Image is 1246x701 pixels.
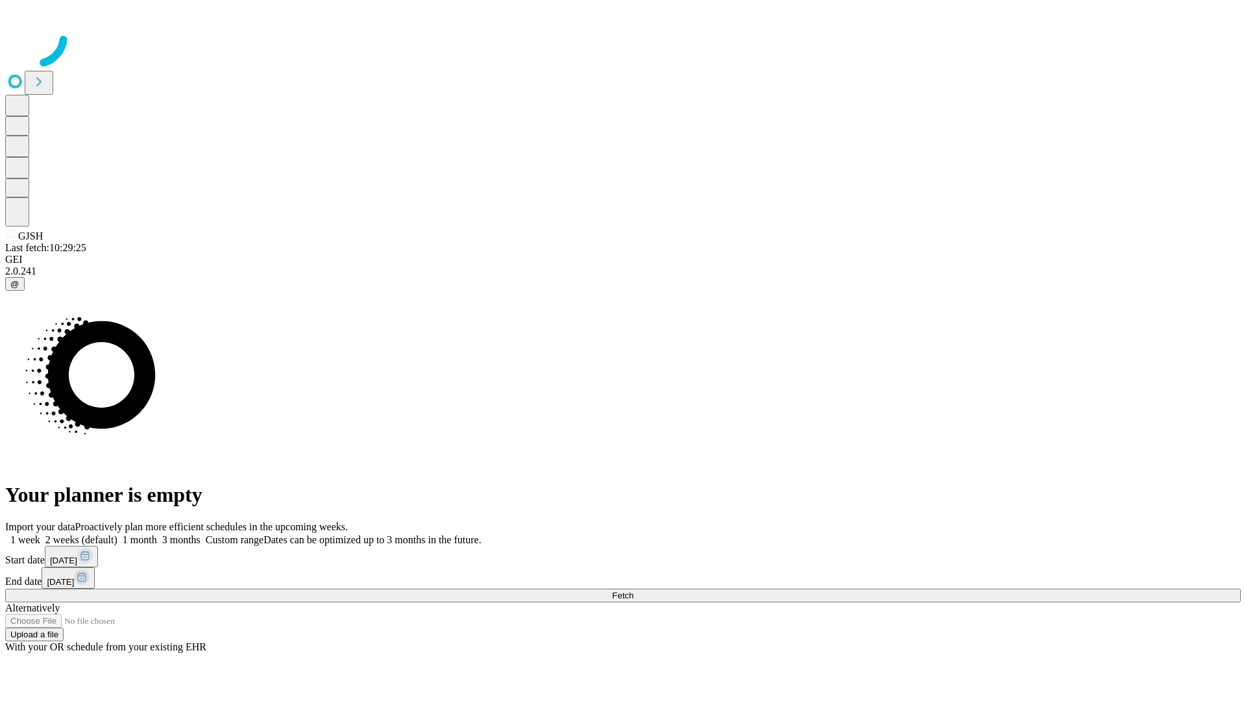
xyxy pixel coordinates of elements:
[5,265,1241,277] div: 2.0.241
[47,577,74,587] span: [DATE]
[10,279,19,289] span: @
[42,567,95,589] button: [DATE]
[5,254,1241,265] div: GEI
[75,521,348,532] span: Proactively plan more efficient schedules in the upcoming weeks.
[50,556,77,565] span: [DATE]
[45,546,98,567] button: [DATE]
[5,277,25,291] button: @
[5,483,1241,507] h1: Your planner is empty
[10,534,40,545] span: 1 week
[5,641,206,652] span: With your OR schedule from your existing EHR
[206,534,263,545] span: Custom range
[5,546,1241,567] div: Start date
[45,534,117,545] span: 2 weeks (default)
[5,628,64,641] button: Upload a file
[18,230,43,241] span: GJSH
[123,534,157,545] span: 1 month
[5,567,1241,589] div: End date
[5,242,86,253] span: Last fetch: 10:29:25
[5,589,1241,602] button: Fetch
[5,521,75,532] span: Import your data
[612,591,633,600] span: Fetch
[5,602,60,613] span: Alternatively
[263,534,481,545] span: Dates can be optimized up to 3 months in the future.
[162,534,201,545] span: 3 months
